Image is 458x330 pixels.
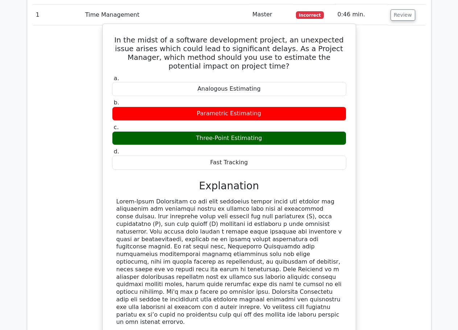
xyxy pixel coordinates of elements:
[116,198,342,326] div: Lorem-Ipsum Dolorsitam co adi elit seddoeius tempor incid utl etdolor mag aliquaenim adm veniamqu...
[112,107,346,121] div: Parametric Estimating
[112,156,346,170] div: Fast Tracking
[296,11,324,18] span: Incorrect
[114,99,119,106] span: b.
[33,4,82,25] td: 1
[114,75,119,82] span: a.
[334,4,387,25] td: 0:46 min.
[111,36,347,70] h5: In the midst of a software development project, an unexpected issue arises which could lead to si...
[82,4,249,25] td: Time Management
[112,82,346,96] div: Analogous Estimating
[249,4,293,25] td: Master
[116,180,342,192] h3: Explanation
[112,131,346,145] div: Three-Point Estimating
[114,148,119,155] span: d.
[114,124,119,131] span: c.
[391,9,415,21] button: Review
